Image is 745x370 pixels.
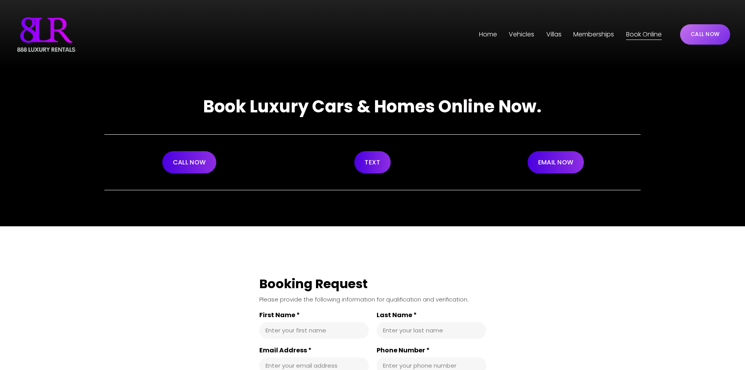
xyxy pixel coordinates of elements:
[509,28,534,41] a: folder dropdown
[546,29,562,40] span: Villas
[162,151,216,173] a: CALL NOW
[266,362,363,370] input: Email Address *
[259,311,369,319] label: First Name *
[479,28,497,41] a: Home
[259,295,486,303] div: Please provide the following information for qualification and verification.
[377,347,486,354] label: Phone Number *
[680,24,730,45] a: CALL NOW
[259,347,369,354] label: Email Address *
[528,151,584,173] a: EMAIL NOW
[377,311,486,319] label: Last Name *
[15,15,77,54] img: Luxury Car &amp; Home Rentals For Every Occasion
[266,327,363,334] input: First Name *
[573,28,614,41] a: Memberships
[354,151,391,173] a: TEXT
[509,29,534,40] span: Vehicles
[546,28,562,41] a: folder dropdown
[626,28,662,41] a: Book Online
[383,327,480,334] input: Last Name *
[259,276,486,292] div: Booking Request
[203,94,542,118] strong: Book Luxury Cars & Homes Online Now.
